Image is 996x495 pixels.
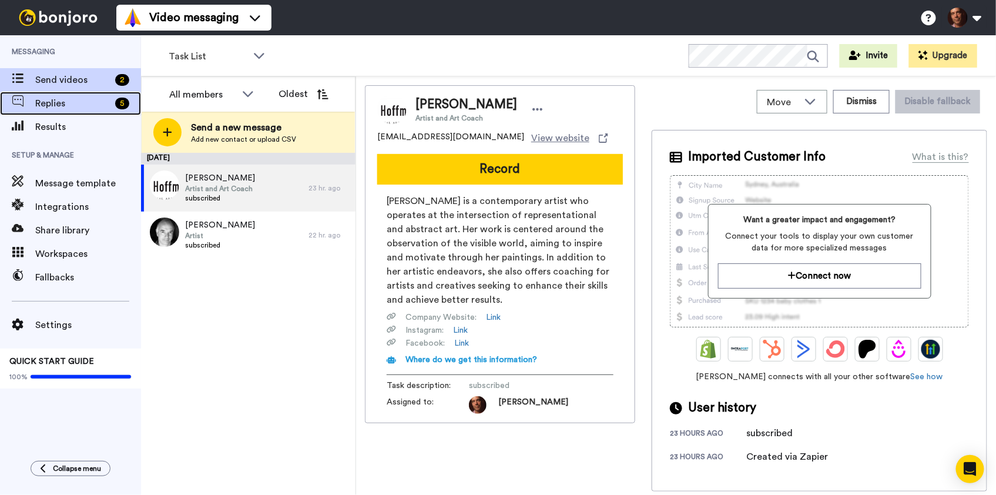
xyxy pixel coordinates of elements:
span: Facebook : [405,337,445,349]
button: Connect now [718,263,921,289]
span: Video messaging [149,9,239,26]
img: ed83be5a-0d1f-4c1c-8f23-c4c5c8dbf649.png [150,170,179,200]
span: Artist and Art Coach [185,184,255,193]
img: ActiveCampaign [794,340,813,359]
button: Record [377,154,623,185]
a: Link [454,337,469,349]
span: [EMAIL_ADDRESS][DOMAIN_NAME] [377,131,524,145]
a: Link [453,325,468,336]
span: subscribed [185,193,255,203]
button: Dismiss [833,90,890,113]
div: Created via Zapier [746,450,828,464]
div: [DATE] [141,153,356,165]
button: Oldest [270,82,337,106]
div: All members [169,88,236,102]
img: Patreon [858,340,877,359]
img: Hubspot [763,340,782,359]
span: subscribed [469,380,581,392]
div: 23 hr. ago [308,183,350,193]
span: Message template [35,176,141,190]
span: Company Website : [405,312,477,323]
span: Artist [185,231,255,240]
span: Imported Customer Info [688,148,826,166]
div: 23 hours ago [670,429,746,440]
span: Send a new message [191,121,296,135]
span: Instagram : [405,325,444,336]
img: 12c2f1e3-bc4a-4141-8156-d94817f0c353-1575660272.jpg [469,396,487,414]
span: Assigned to: [387,396,469,414]
span: Want a greater impact and engagement? [718,214,921,226]
div: 22 hr. ago [308,230,350,240]
span: Share library [35,223,141,238]
div: 5 [115,98,129,109]
button: Disable fallback [896,90,980,113]
span: Results [35,120,141,134]
button: Collapse menu [31,461,110,476]
div: What is this? [913,150,969,164]
span: Task List [169,49,247,63]
span: Integrations [35,200,141,214]
span: [PERSON_NAME] [498,396,568,414]
span: Add new contact or upload CSV [191,135,296,144]
img: Ontraport [731,340,750,359]
span: User history [688,399,756,417]
span: Fallbacks [35,270,141,285]
span: Task description : [387,380,469,392]
span: Workspaces [35,247,141,261]
span: Where do we get this information? [405,356,537,364]
span: Move [767,95,799,109]
a: View website [531,131,608,145]
span: Send videos [35,73,110,87]
span: [PERSON_NAME] connects with all your other software [670,371,969,383]
img: Shopify [699,340,718,359]
div: Open Intercom Messenger [956,455,984,483]
span: [PERSON_NAME] is a contemporary artist who operates at the intersection of representational and a... [387,194,613,307]
span: [PERSON_NAME] [185,172,255,184]
img: 173c9edd-a4ab-497b-b3fe-baa90518cb06.jpg [150,218,179,247]
span: Connect your tools to display your own customer data for more specialized messages [718,230,921,254]
img: bj-logo-header-white.svg [14,9,102,26]
div: 23 hours ago [670,452,746,464]
span: Artist and Art Coach [415,113,517,123]
span: Replies [35,96,110,111]
span: Settings [35,318,141,332]
img: Image of Insa Hoffmann [377,95,407,124]
img: GoHighLevel [921,340,940,359]
span: [PERSON_NAME] [415,96,517,113]
span: subscribed [185,240,255,250]
span: 100% [9,372,28,382]
button: Upgrade [909,44,977,68]
button: Invite [840,44,897,68]
div: subscribed [746,426,805,440]
span: [PERSON_NAME] [185,219,255,231]
span: Collapse menu [53,464,101,473]
div: 2 [115,74,129,86]
span: QUICK START GUIDE [9,357,94,366]
span: View website [531,131,589,145]
img: vm-color.svg [123,8,142,27]
img: ConvertKit [826,340,845,359]
a: Link [486,312,501,323]
img: Drip [890,340,908,359]
a: See how [911,373,943,381]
